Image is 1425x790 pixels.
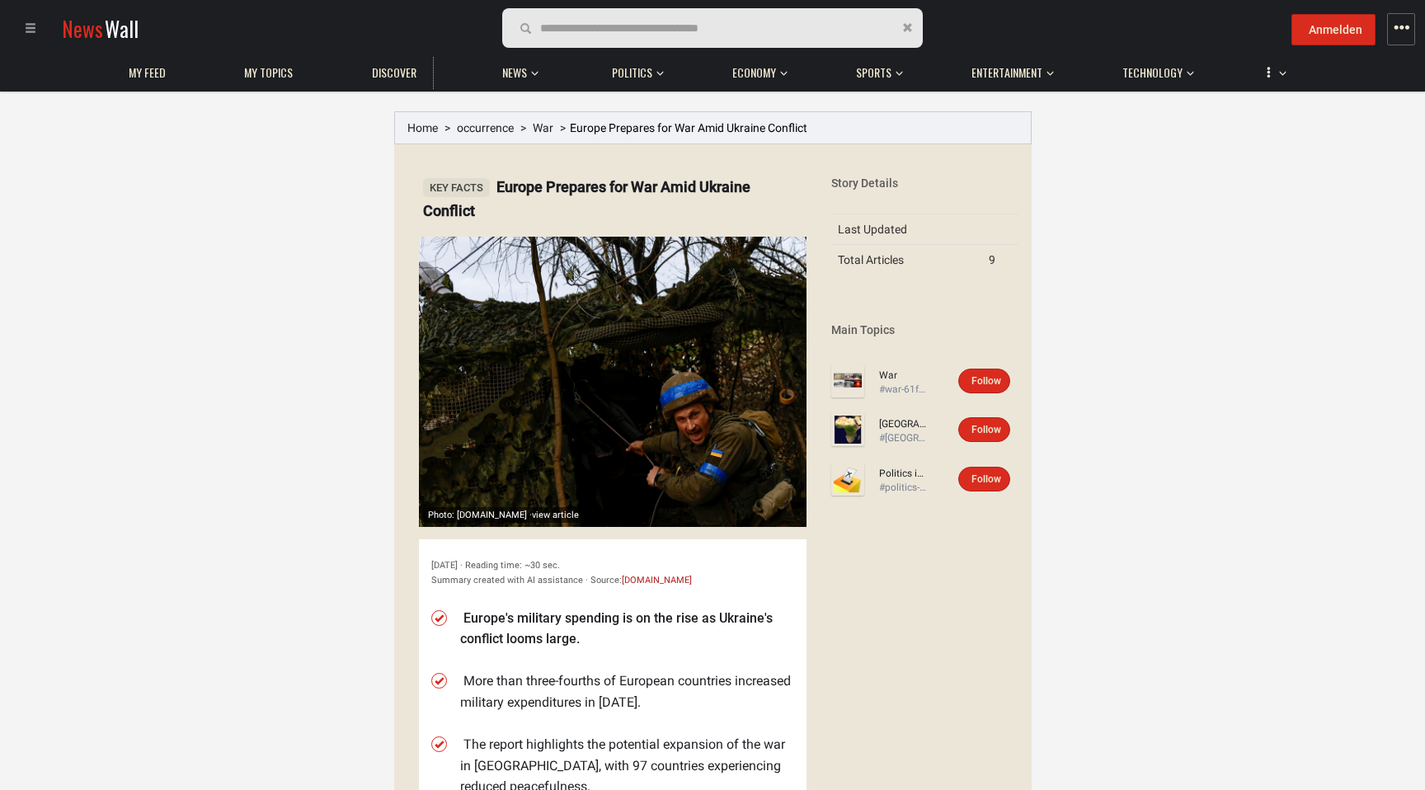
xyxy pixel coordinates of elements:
button: Sports [848,49,903,89]
a: occurrence [457,121,514,134]
div: [DATE] · Reading time: ~30 sec. Summary created with AI assistance · Source: [431,558,794,587]
a: War [879,369,929,383]
button: Economy [724,49,788,89]
a: Economy [724,57,784,89]
button: Politics [604,49,664,89]
span: My topics [244,65,293,80]
span: Wall [105,13,139,44]
button: Technology [1114,49,1194,89]
span: Economy [732,65,776,80]
img: Profile picture of War [831,364,864,397]
img: Profile picture of Africa [831,413,864,446]
span: Politics [612,65,652,80]
li: Europe's military spending is on the rise as Ukraine's conflict looms large. [460,608,794,650]
span: view article [532,510,579,520]
span: Follow [971,424,1001,435]
span: My Feed [129,65,166,80]
div: Main Topics [831,322,1019,338]
a: War [533,121,553,134]
span: News [502,65,527,80]
a: Entertainment [963,57,1051,89]
span: Follow [971,473,1001,485]
a: [DOMAIN_NAME] [622,575,692,585]
span: Follow [971,375,1001,387]
div: Photo: [DOMAIN_NAME] · [423,507,584,523]
a: Photo: [DOMAIN_NAME] ·view article [419,237,807,528]
button: News [494,49,543,89]
a: News [494,57,535,89]
a: Sports [848,57,900,89]
img: Preview image from aljazeera.com [419,237,807,528]
td: 9 [982,245,1018,275]
button: Entertainment [963,49,1054,89]
a: [GEOGRAPHIC_DATA] [879,417,929,431]
div: #[GEOGRAPHIC_DATA] [879,431,929,445]
span: Technology [1122,65,1183,80]
a: Home [407,121,438,134]
span: Discover [372,65,416,80]
span: Europe Prepares for War Amid Ukraine Conflict [570,121,807,134]
div: Story Details [831,175,1019,191]
img: Profile picture of Politics in Africa [831,463,864,496]
li: More than three-fourths of European countries increased military expenditures in [DATE]. [460,670,794,712]
a: Politics [604,57,661,89]
button: Anmelden [1291,14,1376,45]
td: Last Updated [831,214,983,245]
td: Total Articles [831,245,983,275]
a: NewsWall [62,13,139,44]
div: #politics-in-[GEOGRAPHIC_DATA] [879,481,929,495]
div: #war-61f4b8ef137a4 [879,383,929,397]
span: Sports [856,65,891,80]
span: Entertainment [971,65,1042,80]
a: Politics in [GEOGRAPHIC_DATA] [879,467,929,481]
span: News [62,13,103,44]
span: Anmelden [1309,23,1362,36]
a: Technology [1114,57,1191,89]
